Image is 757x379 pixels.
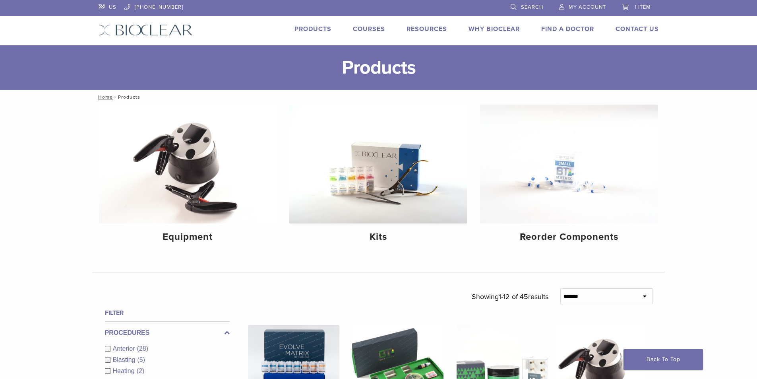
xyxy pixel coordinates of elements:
span: 1 item [635,4,651,10]
h4: Kits [296,230,461,244]
span: (5) [137,356,145,363]
a: Back To Top [623,349,703,370]
a: Reorder Components [480,105,658,249]
img: Kits [289,105,467,224]
a: Resources [407,25,447,33]
a: Find A Doctor [541,25,594,33]
a: Equipment [99,105,277,249]
h4: Filter [105,308,230,318]
a: Why Bioclear [469,25,520,33]
span: Search [521,4,543,10]
a: Courses [353,25,385,33]
span: (28) [137,345,148,352]
h4: Equipment [105,230,271,244]
a: Products [294,25,331,33]
span: / [113,95,118,99]
span: (2) [137,367,145,374]
span: My Account [569,4,606,10]
img: Reorder Components [480,105,658,224]
nav: Products [93,90,665,104]
img: Equipment [99,105,277,224]
span: 1-12 of 45 [499,292,528,301]
label: Procedures [105,328,230,338]
a: Contact Us [616,25,659,33]
span: Heating [113,367,137,374]
span: Anterior [113,345,137,352]
span: Blasting [113,356,137,363]
p: Showing results [472,288,548,305]
a: Kits [289,105,467,249]
a: Home [96,94,113,100]
h4: Reorder Components [486,230,652,244]
img: Bioclear [99,24,193,36]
